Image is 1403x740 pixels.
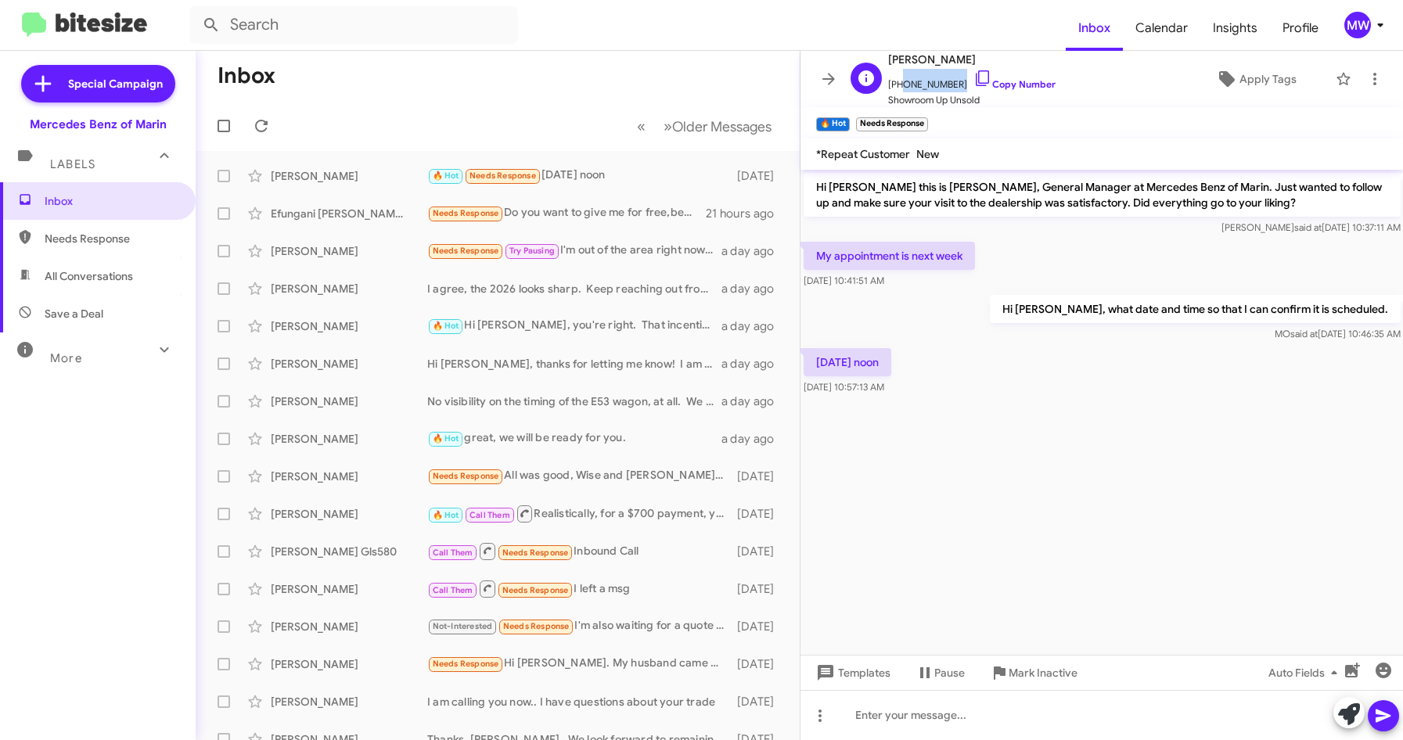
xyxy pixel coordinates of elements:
div: a day ago [721,243,787,259]
button: Pause [903,659,977,687]
div: [DATE] [732,694,786,709]
div: Realistically, for a $700 payment, you would need to look at a car around $55k-60k. [427,504,732,523]
input: Search [189,6,518,44]
span: Needs Response [45,231,178,246]
div: 21 hours ago [706,206,787,221]
span: Needs Response [469,171,536,181]
span: Needs Response [502,585,569,595]
div: MW [1344,12,1371,38]
a: Profile [1270,5,1331,51]
div: No visibility on the timing of the E53 wagon, at all. We have several E450's. [427,393,721,409]
span: 🔥 Hot [433,321,459,331]
div: [PERSON_NAME] [271,281,427,296]
nav: Page navigation example [628,110,781,142]
div: [PERSON_NAME] [271,469,427,484]
div: [PERSON_NAME] [271,318,427,334]
div: [PERSON_NAME] [271,243,427,259]
div: I agree, the 2026 looks sharp. Keep reaching out from time to time. [427,281,721,296]
p: Hi [PERSON_NAME] this is [PERSON_NAME], General Manager at Mercedes Benz of Marin. Just wanted to... [804,173,1401,217]
span: *Repeat Customer [816,147,910,161]
span: Needs Response [433,246,499,256]
div: Efungani [PERSON_NAME] [PERSON_NAME] [271,206,427,221]
small: Needs Response [856,117,928,131]
div: I'm out of the area right now. I won't be back until next week. [427,242,721,260]
h1: Inbox [218,63,275,88]
div: Hi [PERSON_NAME], you're right. That incentive has expired. To be [PERSON_NAME], most of our Hybr... [427,317,721,335]
p: Hi [PERSON_NAME], what date and time so that I can confirm it is scheduled. [989,295,1400,323]
small: 🔥 Hot [816,117,850,131]
span: « [637,117,646,136]
span: Needs Response [433,471,499,481]
div: [DATE] [732,506,786,522]
div: Hi [PERSON_NAME], thanks for letting me know! I am going to check my inventory to see what we hav... [427,356,721,372]
a: Insights [1200,5,1270,51]
button: Auto Fields [1256,659,1356,687]
button: MW [1331,12,1386,38]
button: Mark Inactive [977,659,1090,687]
button: Next [654,110,781,142]
span: said at [1290,328,1317,339]
div: I'm also waiting for a quote on a Bentley [427,617,732,635]
span: More [50,351,82,365]
div: [PERSON_NAME] [271,356,427,372]
div: [PERSON_NAME] [271,581,427,597]
span: MO [DATE] 10:46:35 AM [1274,328,1400,339]
span: Inbox [45,193,178,209]
span: Needs Response [433,659,499,669]
span: Apply Tags [1239,65,1297,93]
div: [DATE] [732,469,786,484]
span: Not-Interested [433,621,493,631]
span: [DATE] 10:41:51 AM [804,275,884,286]
a: Copy Number [973,78,1056,90]
span: Save a Deal [45,306,103,322]
span: Older Messages [672,118,772,135]
span: Call Them [433,548,473,558]
span: Labels [50,157,95,171]
span: All Conversations [45,268,133,284]
div: [PERSON_NAME] Gls580 [271,544,427,559]
div: [PERSON_NAME] [271,168,427,184]
div: [PERSON_NAME] [271,431,427,447]
div: [PERSON_NAME] [271,656,427,672]
div: a day ago [721,281,787,296]
span: [PERSON_NAME] [888,50,1056,69]
a: Inbox [1066,5,1123,51]
a: Calendar [1123,5,1200,51]
div: [PERSON_NAME] [271,694,427,709]
span: 🔥 Hot [433,433,459,444]
div: Inbound Call [427,541,732,561]
span: Needs Response [433,208,499,218]
button: Templates [800,659,903,687]
span: Pause [934,659,965,687]
p: My appointment is next week [804,242,975,270]
button: Apply Tags [1182,65,1328,93]
span: Needs Response [503,621,570,631]
span: Special Campaign [68,76,163,92]
div: [DATE] [732,168,786,184]
div: great, we will be ready for you. [427,429,721,447]
div: [DATE] [732,544,786,559]
div: a day ago [721,431,787,447]
span: [PHONE_NUMBER] [888,69,1056,92]
button: Previous [628,110,655,142]
span: Call Them [469,510,510,520]
span: Templates [813,659,890,687]
div: a day ago [721,318,787,334]
div: All was good, Wise and [PERSON_NAME] were great 👍 [427,467,732,485]
span: said at [1293,221,1321,233]
div: a day ago [721,393,787,409]
span: 🔥 Hot [433,510,459,520]
p: [DATE] noon [804,348,891,376]
div: [DATE] [732,656,786,672]
span: Showroom Up Unsold [888,92,1056,108]
span: 🔥 Hot [433,171,459,181]
span: Auto Fields [1268,659,1344,687]
span: [DATE] 10:57:13 AM [804,381,884,393]
span: New [916,147,939,161]
span: Call Them [433,585,473,595]
div: [PERSON_NAME] [271,393,427,409]
span: [PERSON_NAME] [DATE] 10:37:11 AM [1221,221,1400,233]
